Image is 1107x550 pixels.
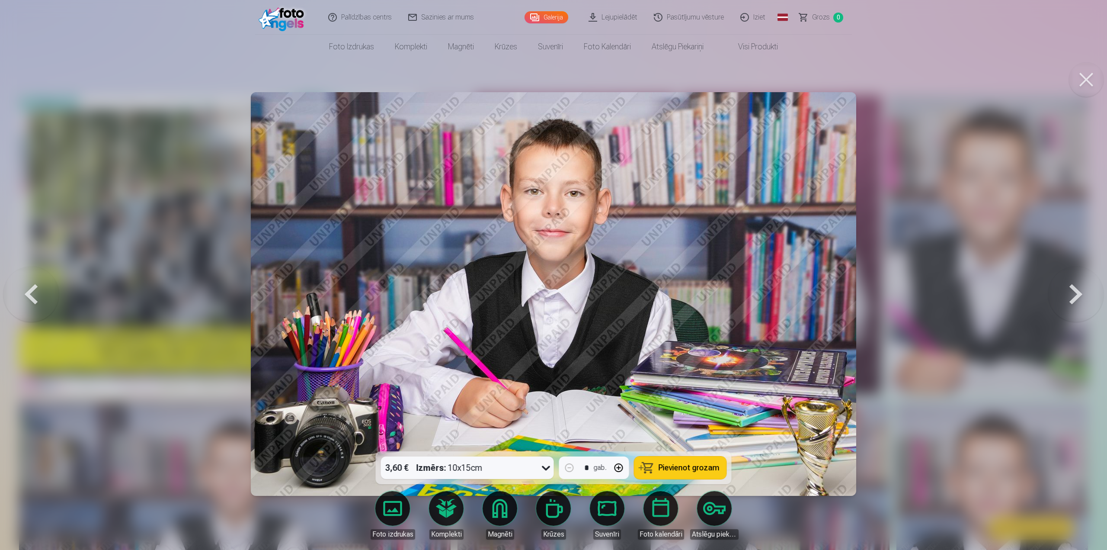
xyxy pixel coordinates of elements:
[486,529,514,540] div: Magnēti
[641,35,714,59] a: Atslēgu piekariņi
[384,35,438,59] a: Komplekti
[573,35,641,59] a: Foto kalendāri
[594,463,607,473] div: gab.
[416,462,446,474] strong: Izmērs :
[528,35,573,59] a: Suvenīri
[638,529,684,540] div: Foto kalendāri
[319,35,384,59] a: Foto izdrukas
[416,457,483,479] div: 10x15cm
[381,457,413,479] div: 3,60 €
[525,11,568,23] a: Galerija
[659,464,720,472] span: Pievienot grozam
[634,457,726,479] button: Pievienot grozam
[484,35,528,59] a: Krūzes
[714,35,788,59] a: Visi produkti
[438,35,484,59] a: Magnēti
[812,12,830,23] span: Grozs
[690,491,739,540] a: Atslēgu piekariņi
[476,491,524,540] a: Magnēti
[371,529,415,540] div: Foto izdrukas
[583,491,631,540] a: Suvenīri
[690,529,739,540] div: Atslēgu piekariņi
[259,3,308,31] img: /fa1
[368,491,417,540] a: Foto izdrukas
[833,13,843,23] span: 0
[529,491,578,540] a: Krūzes
[637,491,685,540] a: Foto kalendāri
[541,529,566,540] div: Krūzes
[593,529,621,540] div: Suvenīri
[429,529,464,540] div: Komplekti
[422,491,470,540] a: Komplekti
